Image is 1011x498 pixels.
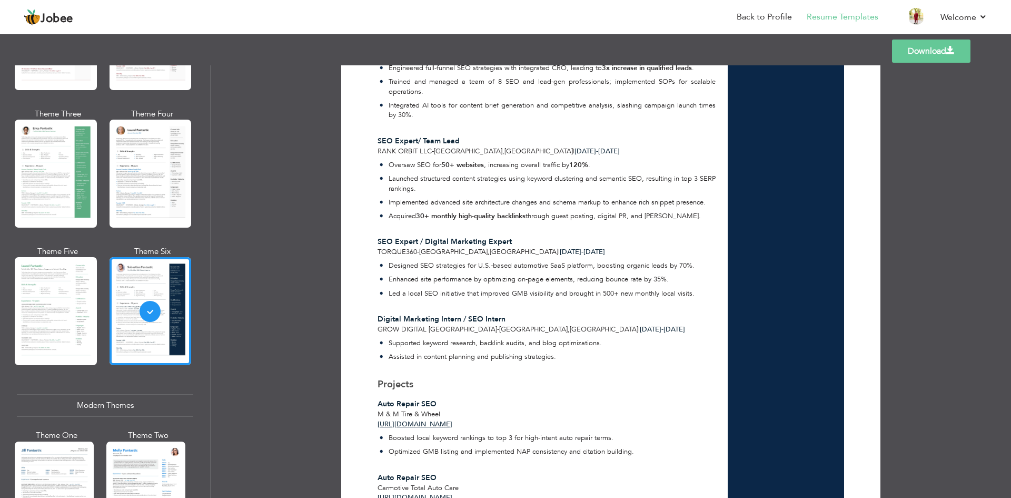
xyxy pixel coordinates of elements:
div: Modern Themes [17,394,193,417]
a: Back to Profile [737,11,792,23]
span: , [502,147,504,156]
p: Acquired through guest posting, digital PR, and [PERSON_NAME]. [389,211,716,221]
span: [DATE] [574,147,598,156]
div: Theme One [17,430,96,441]
span: [GEOGRAPHIC_DATA] [419,247,488,257]
span: Auto Repair SEO [378,473,437,483]
p: Implemented advanced site architecture changes and schema markup to enhance rich snippet presence. [389,198,716,208]
span: Grow Digital [GEOGRAPHIC_DATA] [378,325,497,334]
p: Oversaw SEO for , increasing overall traffic by . [389,160,716,170]
a: Welcome [940,11,987,24]
span: M & M Tire & Wheel [378,409,440,419]
span: [GEOGRAPHIC_DATA] [490,247,558,257]
span: | [573,147,574,156]
strong: 3x increase in qualified leads [602,63,692,73]
span: Torque360 [378,247,417,257]
span: Rank Orbit LLC [378,147,432,156]
div: Theme Three [17,109,99,120]
p: Optimized GMB listing and implemented NAP consistency and citation building. [389,447,634,457]
span: SEO Expert / Digital Marketing Expert [378,237,512,247]
span: Carmotive Total Auto Care [378,483,459,493]
img: jobee.io [24,9,41,26]
span: Digital Marketing Intern / SEO Intern [378,314,506,324]
span: , [568,325,570,334]
span: Jobee [41,13,73,25]
span: , [488,247,490,257]
a: Resume Templates [807,11,878,23]
img: Profile Img [908,8,925,25]
p: Assisted in content planning and publishing strategies. [389,352,602,362]
strong: 30+ monthly high-quality backlinks [416,211,526,221]
a: Jobee [24,9,73,26]
strong: 120% [569,160,588,170]
span: [DATE] [560,247,583,257]
span: [DATE] [640,325,685,334]
p: Designed SEO strategies for U.S.-based automotive SaaS platform, boosting organic leads by 70%. [389,261,695,271]
span: [DATE] [560,247,605,257]
div: Theme Six [112,246,194,257]
p: Boosted local keyword rankings to top 3 for high-intent auto repair terms. [389,433,634,443]
span: - [596,147,598,156]
span: [DATE] [640,325,663,334]
span: Auto Repair SEO [378,399,437,409]
span: SEO Expert/ Team Lead [378,136,460,146]
span: | [638,325,640,334]
span: [GEOGRAPHIC_DATA] [434,147,502,156]
span: - [417,247,419,257]
div: Theme Five [17,246,99,257]
p: Launched structured content strategies using keyword clustering and semantic SEO, resulting in to... [389,174,716,193]
span: | [558,247,560,257]
strong: 50+ websites [441,160,484,170]
span: - [661,325,663,334]
span: Projects [378,378,413,391]
p: Led a local SEO initiative that improved GMB visibility and brought in 500+ new monthly local vis... [389,289,695,299]
span: [GEOGRAPHIC_DATA] [499,325,568,334]
div: Theme Four [112,109,194,120]
span: [GEOGRAPHIC_DATA] [504,147,573,156]
a: [URL][DOMAIN_NAME] [378,419,452,429]
span: - [581,247,583,257]
span: - [432,147,434,156]
p: Integrated AI tools for content brief generation and competitive analysis, slashing campaign laun... [389,101,716,120]
p: Engineered full-funnel SEO strategies with integrated CRO, leading to . [389,63,716,73]
p: Enhanced site performance by optimizing on-page elements, reducing bounce rate by 35%. [389,275,695,285]
span: [GEOGRAPHIC_DATA] [570,325,638,334]
p: Trained and managed a team of 8 SEO and lead-gen professionals; implemented SOPs for scalable ope... [389,77,716,96]
div: Theme Two [108,430,187,441]
a: Download [892,40,970,63]
span: [DATE] [574,147,620,156]
span: - [497,325,499,334]
p: Supported keyword research, backlink audits, and blog optimizations. [389,338,602,348]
